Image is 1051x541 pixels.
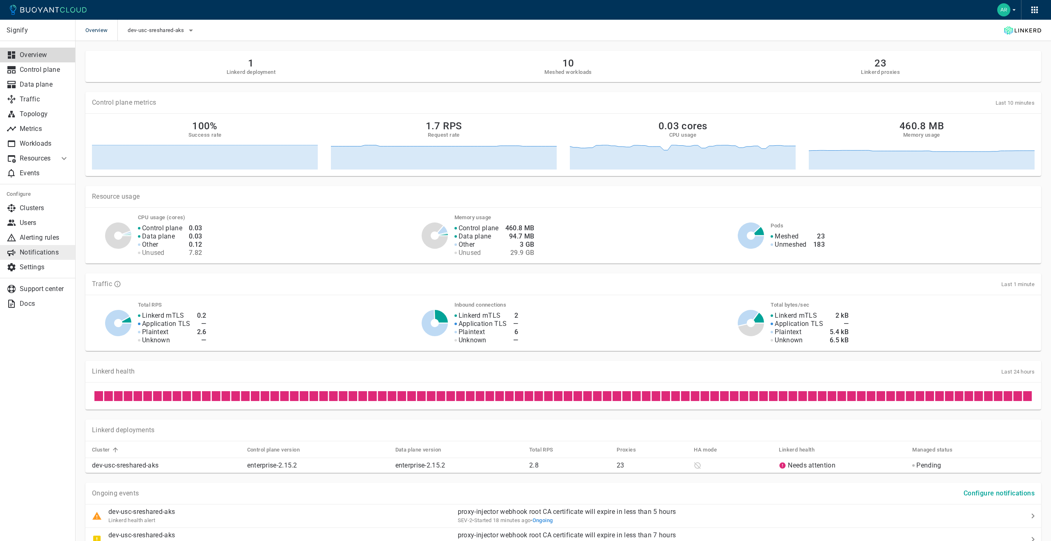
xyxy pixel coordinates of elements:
[142,224,182,232] p: Control plane
[20,140,69,148] p: Workloads
[775,232,799,241] p: Meshed
[197,336,207,344] h4: —
[92,461,241,470] p: dev-usc-sreshared-aks
[20,263,69,271] p: Settings
[247,446,310,454] span: Control plane version
[694,446,727,454] span: HA mode
[142,328,169,336] p: Plaintext
[960,486,1038,501] button: Configure notifications
[92,367,135,376] p: Linkerd health
[459,249,481,257] p: Unused
[900,120,944,132] h2: 460.8 MB
[108,517,155,523] span: Linkerd health alert
[964,489,1035,497] h4: Configure notifications
[861,69,900,76] h5: Linkerd proxies
[513,336,518,344] h4: —
[92,280,112,288] p: Traffic
[128,27,186,34] span: dev-usc-sreshared-aks
[197,312,207,320] h4: 0.2
[617,446,647,454] span: Proxies
[92,447,110,453] h5: Cluster
[142,249,165,257] p: Unused
[912,447,952,453] h5: Managed status
[395,461,445,469] a: enterprise-2.15.2
[142,232,175,241] p: Data plane
[617,447,636,453] h5: Proxies
[142,241,158,249] p: Other
[458,531,994,539] p: proxy-injector webhook root CA certificate will expire in less than 7 hours
[903,132,940,138] h5: Memory usage
[92,446,121,454] span: Cluster
[189,232,202,241] h4: 0.03
[114,280,121,288] svg: TLS data is compiled from traffic seen by Linkerd proxies. RPS and TCP bytes reflect both inbound...
[395,447,441,453] h5: Data plane version
[7,26,69,34] p: Signify
[227,57,275,69] h2: 1
[459,320,507,328] p: Application TLS
[996,100,1035,106] span: Last 10 minutes
[544,69,592,76] h5: Meshed workloads
[458,508,994,516] p: proxy-injector webhook root CA certificate will expire in less than 5 hours
[505,224,535,232] h4: 460.8 MB
[459,312,501,320] p: Linkerd mTLS
[142,336,170,344] p: Unknown
[775,241,806,249] p: Unmeshed
[529,461,610,470] p: 2.8
[20,234,69,242] p: Alerting rules
[459,336,486,344] p: Unknown
[197,328,207,336] h4: 2.6
[189,224,202,232] h4: 0.03
[505,241,535,249] h4: 3 GB
[142,320,190,328] p: Application TLS
[916,461,941,470] p: Pending
[775,336,803,344] p: Unknown
[513,312,518,320] h4: 2
[459,328,485,336] p: Plaintext
[472,517,530,523] span: Mon, 29 Sep 2025 09:50:35 CDT / Mon, 29 Sep 2025 14:50:35 UTC
[775,320,823,328] p: Application TLS
[197,320,207,328] h4: —
[830,336,849,344] h4: 6.5 kB
[108,531,175,539] p: dev-usc-sreshared-aks
[532,517,553,523] span: Ongoing
[426,120,462,132] h2: 1.7 RPS
[830,320,849,328] h4: —
[20,95,69,103] p: Traffic
[247,447,300,453] h5: Control plane version
[20,204,69,212] p: Clusters
[513,320,518,328] h4: —
[428,132,460,138] h5: Request rate
[530,517,553,523] span: •
[331,120,557,170] a: 1.7 RPSRequest rate
[189,241,202,249] h4: 0.12
[92,489,139,497] p: Ongoing events
[85,20,117,41] span: Overview
[694,447,717,453] h5: HA mode
[775,328,801,336] p: Plaintext
[570,120,796,170] a: 0.03 coresCPU usage
[247,461,297,469] a: enterprise-2.15.2
[617,461,687,470] p: 23
[459,224,499,232] p: Control plane
[529,446,564,454] span: Total RPS
[20,300,69,308] p: Docs
[7,191,69,197] h5: Configure
[505,249,535,257] h4: 29.9 GB
[1001,369,1035,375] span: Last 24 hours
[92,120,318,170] a: 100%Success rate
[92,99,156,107] p: Control plane metrics
[189,249,202,257] h4: 7.82
[128,24,195,37] button: dev-usc-sreshared-aks
[458,517,473,523] span: SEV-2
[459,241,475,249] p: Other
[20,51,69,59] p: Overview
[529,447,553,453] h5: Total RPS
[544,57,592,69] h2: 10
[659,120,707,132] h2: 0.03 cores
[788,461,835,469] a: Needs attention
[513,328,518,336] h4: 6
[813,241,825,249] h4: 183
[227,69,275,76] h5: Linkerd deployment
[779,446,825,454] span: Linkerd health
[192,120,218,132] h2: 100%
